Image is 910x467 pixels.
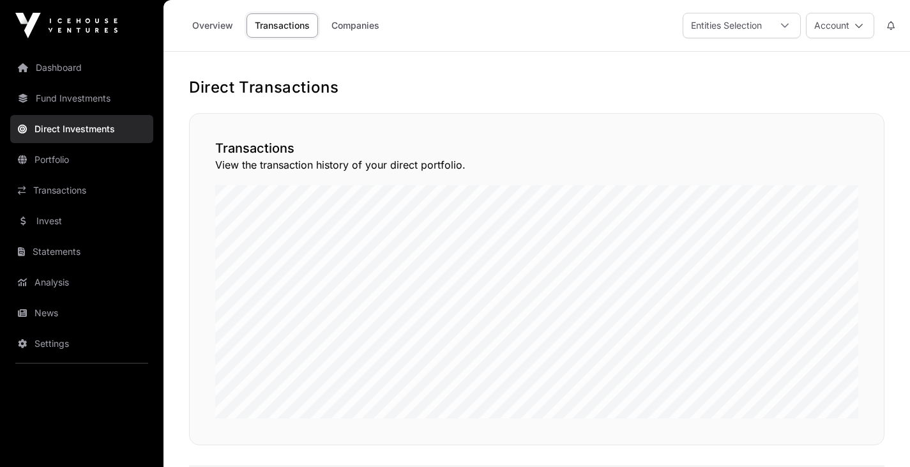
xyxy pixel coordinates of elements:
[10,299,153,327] a: News
[10,268,153,296] a: Analysis
[246,13,318,38] a: Transactions
[10,176,153,204] a: Transactions
[184,13,241,38] a: Overview
[10,330,153,358] a: Settings
[215,139,858,157] h2: Transactions
[189,77,884,98] h1: Direct Transactions
[10,238,153,266] a: Statements
[10,207,153,235] a: Invest
[10,115,153,143] a: Direct Investments
[10,84,153,112] a: Fund Investments
[215,157,858,172] p: View the transaction history of your direct portfolio.
[806,13,874,38] button: Account
[323,13,388,38] a: Companies
[10,146,153,174] a: Portfolio
[10,54,153,82] a: Dashboard
[846,406,910,467] iframe: Chat Widget
[683,13,770,38] div: Entities Selection
[15,13,118,38] img: Icehouse Ventures Logo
